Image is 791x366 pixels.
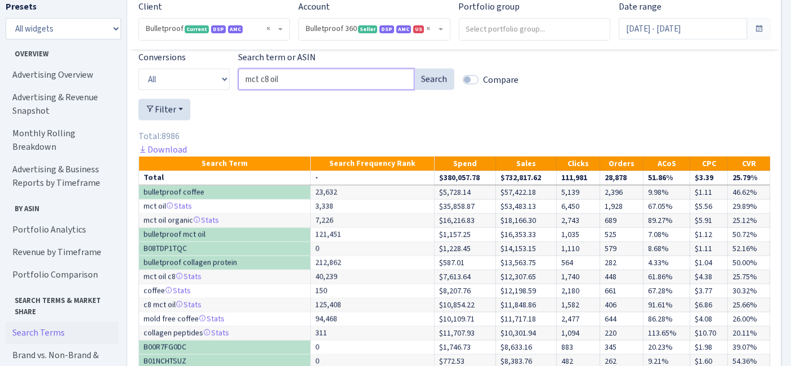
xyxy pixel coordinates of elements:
td: $16,216.83 [435,214,496,228]
td: $1.11 [690,242,728,256]
td: 67.05% [643,200,690,214]
span: AMC [396,25,411,33]
td: 121,451 [311,228,435,242]
td: 8.68% [643,242,690,256]
td: $6.86 [690,298,728,313]
td: $8,633.16 [495,341,557,355]
td: 7.08% [643,228,690,242]
td: $587.01 [435,256,496,270]
span: Remove all items [266,23,270,34]
td: 2,743 [557,214,600,228]
th: Sales [495,157,557,171]
td: 20.23% [643,341,690,355]
th: CVR [728,157,770,171]
span: Remove all items [427,23,431,34]
strong: 111,981 [561,172,587,183]
label: Compare [483,73,519,87]
td: 39.07% [728,341,770,355]
strong: $3.39 [695,172,713,183]
span: Seller [358,25,377,33]
td: 91.61% [643,298,690,313]
a: Stats [165,285,191,296]
td: B08TDP1TQC [139,242,311,256]
td: 220 [600,327,643,341]
span: US [413,25,424,33]
td: $16,353.33 [495,228,557,242]
th: CPC [690,157,728,171]
label: Conversions [138,51,186,64]
td: 4.33% [643,256,690,270]
td: 579 [600,242,643,256]
td: 25.75% [728,270,770,284]
th: Search Frequency Rank [311,157,435,171]
td: $1.04 [690,256,728,270]
td: 0 [311,341,435,355]
td: 406 [600,298,643,313]
td: $14,153.15 [495,242,557,256]
td: $11,707.93 [435,327,496,341]
a: Search Terms [6,322,118,344]
strong: Total [144,172,164,183]
td: 25.12% [728,214,770,228]
td: $10,301.94 [495,327,557,341]
a: Stats [203,328,229,338]
a: Portfolio Comparison [6,264,118,286]
td: c8 mct oil [139,298,311,313]
td: $8,207.76 [435,284,496,298]
td: $3.77 [690,284,728,298]
strong: $380,057.78 [439,172,480,183]
td: 52.16% [728,242,770,256]
td: 689 [600,214,643,228]
td: 86.28% [643,313,690,327]
td: 46.62% [728,185,770,199]
a: Advertising Overview [6,64,118,86]
td: $18,166.30 [495,214,557,228]
td: 50.00% [728,256,770,270]
td: 2,180 [557,284,600,298]
td: 282 [600,256,643,270]
td: 89.27% [643,214,690,228]
td: coffee [139,284,311,298]
strong: 25.79% [732,172,757,183]
td: mct oil [139,200,311,214]
th: Orders [600,157,643,171]
td: 448 [600,270,643,284]
td: B00R7FG0DC [139,341,311,355]
td: 564 [557,256,600,270]
td: 50.72% [728,228,770,242]
td: 61.86% [643,270,690,284]
span: Bulletproof 360 <span class="badge badge-success">Seller</span><span class="badge badge-primary">... [299,19,449,40]
td: 1,035 [557,228,600,242]
th: Clicks [557,157,600,171]
span: Bulletproof <span class="badge badge-success">Current</span><span class="badge badge-primary">DSP... [146,23,276,34]
td: $11,848.86 [495,298,557,313]
td: $11,717.18 [495,313,557,327]
td: 30.32% [728,284,770,298]
td: 311 [311,327,435,341]
span: Search Terms & Market Share [6,291,118,316]
td: mold free coffee [139,313,311,327]
td: $12,198.59 [495,284,557,298]
a: Advertising & Business Reports by Timeframe [6,158,118,194]
th: ACoS [643,157,690,171]
td: 125,408 [311,298,435,313]
td: $1,157.25 [435,228,496,242]
td: $1,228.45 [435,242,496,256]
td: 6,450 [557,200,600,214]
td: bulletproof coffee [139,185,311,199]
td: 7,226 [311,214,435,228]
td: $5.56 [690,200,728,214]
td: 644 [600,313,643,327]
a: Stats [166,201,192,212]
td: 1,582 [557,298,600,313]
td: 3,338 [311,200,435,214]
td: 1,928 [600,200,643,214]
td: $57,422.18 [495,185,557,199]
td: $5.91 [690,214,728,228]
span: DSP [379,25,394,33]
td: $4.08 [690,313,728,327]
td: 661 [600,284,643,298]
td: 20.11% [728,327,770,341]
td: $1.11 [690,185,728,199]
a: Advertising & Revenue Snapshot [6,86,118,122]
